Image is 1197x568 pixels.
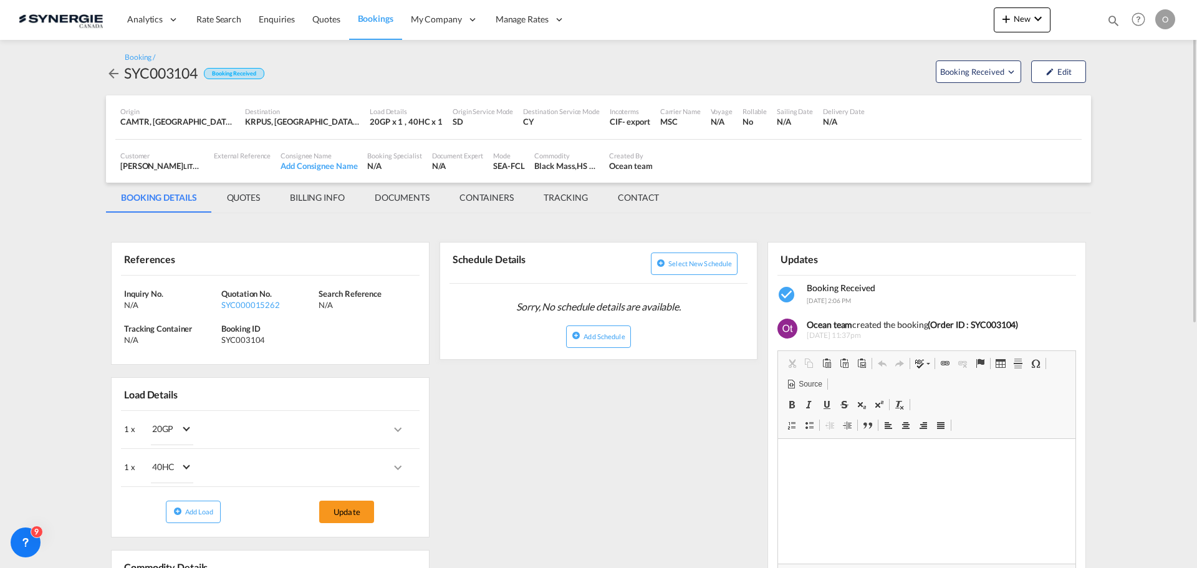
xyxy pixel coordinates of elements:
span: [DATE] 2:06 PM [807,297,851,304]
md-icon: icons/ic_keyboard_arrow_right_black_24px.svg [390,460,405,475]
a: Remove Format [891,397,908,413]
div: N/A [711,116,733,127]
md-pagination-wrapper: Use the left and right arrow keys to navigate between tabs [106,183,674,213]
span: New [999,14,1046,24]
md-select: Choose [135,415,203,445]
a: Link (Ctrl+K) [936,355,954,372]
span: LITHION [183,161,210,171]
div: N/A [367,160,421,171]
span: Booking Received [940,65,1006,78]
div: 1 x [124,414,270,445]
a: Redo (Ctrl+Y) [891,355,908,372]
a: Insert Special Character [1027,355,1044,372]
a: Align Right [915,417,932,433]
md-tab-item: DOCUMENTS [360,183,445,213]
a: Anchor [971,355,989,372]
md-select: Choose [135,453,203,483]
a: Insert/Remove Bulleted List [800,417,818,433]
div: Carrier Name [660,107,701,116]
b: Ocean team [807,319,852,330]
div: created the booking [807,319,1067,331]
button: Update [319,501,374,523]
md-tab-item: BOOKING DETAILS [106,183,212,213]
div: Destination Service Mode [523,107,600,116]
div: No [743,116,767,127]
div: Booking Specialist [367,151,421,160]
div: External Reference [214,151,271,160]
button: icon-plus-circleAdd Schedule [566,325,630,348]
a: Paste (Ctrl+V) [818,355,835,372]
a: Block Quote [859,417,877,433]
div: N/A [823,116,865,127]
button: icon-pencilEdit [1031,60,1086,83]
div: Incoterms [610,107,650,116]
span: Sorry, No schedule details are available. [511,295,686,319]
div: Schedule Details [449,248,596,278]
div: Voyage [711,107,733,116]
div: O [1155,9,1175,29]
a: Table [992,355,1009,372]
div: icon-arrow-left [106,63,124,83]
a: Bold (Ctrl+B) [783,397,800,413]
md-icon: icon-plus-circle [656,259,665,267]
div: Origin [120,107,235,116]
span: Add Load [185,508,214,516]
div: Sailing Date [777,107,813,116]
div: Load Details [121,383,183,405]
md-icon: icon-chevron-down [1031,11,1046,26]
div: References [121,248,267,269]
a: Justify [932,417,949,433]
md-tab-item: TRACKING [529,183,603,213]
a: Underline (Ctrl+U) [818,397,835,413]
div: Booking Received [204,68,264,80]
div: N/A [777,116,813,127]
span: Enquiries [259,14,295,24]
div: MSC [660,116,701,127]
div: CY [523,116,600,127]
md-tab-item: BILLING INFO [275,183,360,213]
md-icon: icon-arrow-left [106,66,121,81]
span: Select new schedule [668,259,732,267]
a: Increase Indent [839,417,856,433]
div: Destination [245,107,360,116]
div: N/A [124,334,218,345]
md-icon: icon-pencil [1046,67,1054,76]
a: Subscript [853,397,870,413]
a: Spell Check As You Type [911,355,933,372]
a: Strike Through [835,397,853,413]
div: Created By [609,151,652,160]
div: SEA-FCL [493,160,524,171]
button: icon-plus-circleAdd Load [166,501,221,523]
div: icon-magnify [1107,14,1120,32]
div: Rollable [743,107,767,116]
span: Search Reference [319,289,381,299]
span: Quotation No. [221,289,272,299]
a: Insert Horizontal Line [1009,355,1027,372]
div: 1 x [124,452,270,483]
div: Document Expert [432,151,484,160]
div: Ocean team [609,160,652,171]
span: Booking Received [807,282,875,293]
div: Booking / [125,52,155,63]
a: Source [783,376,825,392]
md-tab-item: CONTACT [603,183,674,213]
div: Black Mass,HS Code: 2841.90.90.20,Class 9, Packing Group III,UN3077 [534,160,599,171]
div: Delivery Date [823,107,865,116]
div: N/A [319,299,413,310]
md-icon: icon-plus-circle [572,331,580,340]
span: Source [797,379,822,390]
div: SYC000015262 [221,299,315,310]
span: Manage Rates [496,13,549,26]
div: CIF [610,116,622,127]
iframe: Chat [9,503,53,549]
span: Tracking Container [124,324,192,334]
button: Open demo menu [936,60,1021,83]
a: Undo (Ctrl+Z) [873,355,891,372]
div: SYC003104 [221,334,315,345]
button: icon-plus 400-fgNewicon-chevron-down [994,7,1050,32]
div: 20GP x 1 , 40HC x 1 [370,116,443,127]
a: Decrease Indent [821,417,839,433]
a: Copy (Ctrl+C) [800,355,818,372]
div: SD [453,116,513,127]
